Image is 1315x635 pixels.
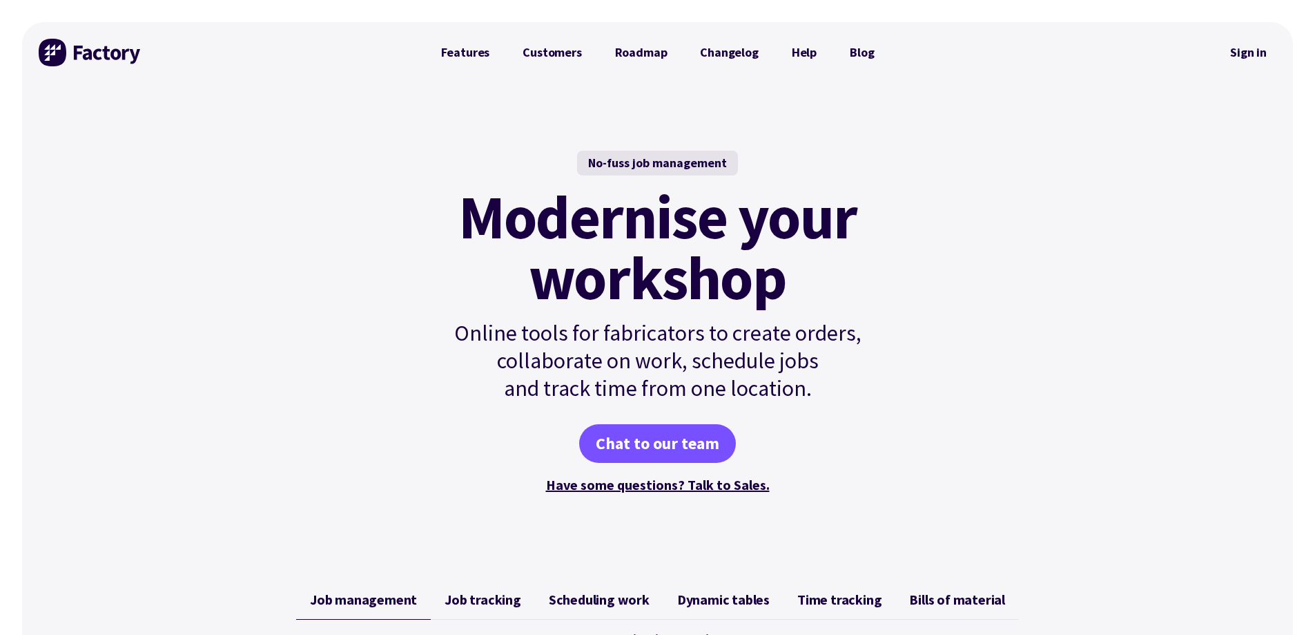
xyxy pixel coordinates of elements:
a: Changelog [683,39,775,66]
span: Job management [310,591,417,608]
span: Time tracking [797,591,881,608]
div: No-fuss job management [577,151,738,176]
p: Online tools for fabricators to create orders, collaborate on work, schedule jobs and track time ... [425,319,891,402]
a: Sign in [1220,37,1276,68]
img: Factory [39,39,142,66]
span: Dynamic tables [677,591,770,608]
nav: Primary Navigation [425,39,891,66]
span: Bills of material [909,591,1005,608]
span: Scheduling work [549,591,650,608]
mark: Modernise your workshop [458,187,857,308]
span: Job tracking [445,591,521,608]
a: Roadmap [598,39,684,66]
a: Chat to our team [579,424,736,463]
a: Blog [833,39,890,66]
a: Features [425,39,507,66]
a: Have some questions? Talk to Sales. [546,476,770,493]
a: Customers [506,39,598,66]
a: Help [775,39,833,66]
nav: Secondary Navigation [1220,37,1276,68]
